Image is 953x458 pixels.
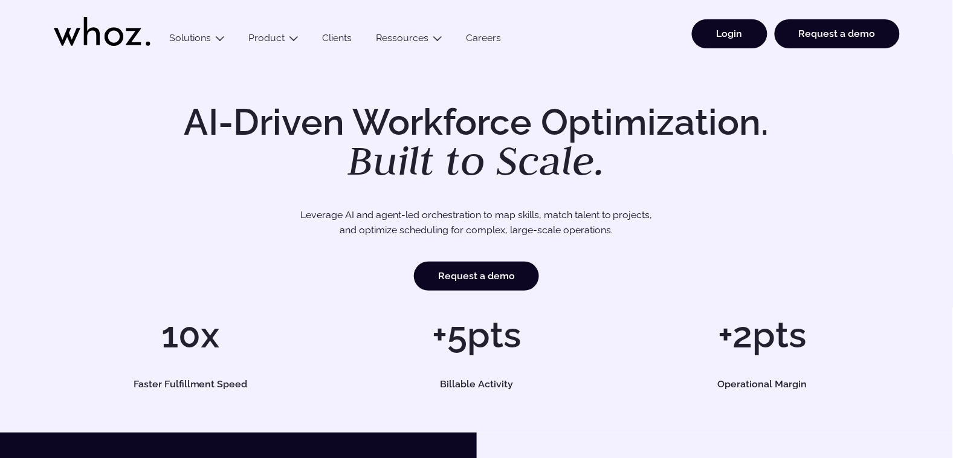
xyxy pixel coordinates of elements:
button: Ressources [364,32,454,48]
h1: +2pts [625,317,899,353]
a: Careers [454,32,514,48]
a: Ressources [376,32,429,44]
h1: 10x [54,317,328,353]
button: Product [237,32,311,48]
em: Built to Scale. [348,134,606,187]
p: Leverage AI and agent-led orchestration to map skills, match talent to projects, and optimize sch... [96,207,858,238]
a: Clients [311,32,364,48]
h5: Operational Margin [639,379,886,389]
a: Request a demo [414,262,539,291]
a: Request a demo [775,19,900,48]
button: Solutions [158,32,237,48]
a: Login [692,19,767,48]
iframe: Chatbot [873,378,936,441]
h1: AI-Driven Workforce Optimization. [167,104,786,181]
h5: Billable Activity [354,379,600,389]
a: Product [249,32,285,44]
h1: +5pts [340,317,613,353]
h5: Faster Fulfillment Speed [67,379,314,389]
